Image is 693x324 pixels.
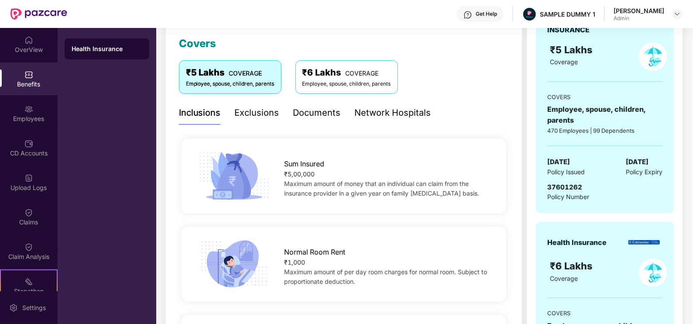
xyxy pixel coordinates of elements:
[284,258,491,267] div: ₹1,000
[463,10,472,19] img: svg+xml;base64,PHN2ZyBpZD0iSGVscC0zMngzMiIgeG1sbnM9Imh0dHA6Ly93d3cudzMub3JnLzIwMDAvc3ZnIiB3aWR0aD...
[547,237,607,248] div: Health Insurance
[547,126,662,135] div: 470 Employees | 99 Dependents
[284,159,324,169] span: Sum Insured
[476,10,497,17] div: Get Help
[229,69,262,77] span: COVERAGE
[10,8,67,20] img: New Pazcare Logo
[293,106,341,120] div: Documents
[547,104,662,126] div: Employee, spouse, children, parents
[24,174,33,183] img: svg+xml;base64,PHN2ZyBpZD0iVXBsb2FkX0xvZ3MiIGRhdGEtbmFtZT0iVXBsb2FkIExvZ3MiIHhtbG5zPSJodHRwOi8vd3...
[72,45,142,53] div: Health Insurance
[639,259,667,287] img: policyIcon
[550,275,578,282] span: Coverage
[628,240,659,245] img: insurerLogo
[186,80,274,88] div: Employee, spouse, children, parents
[284,180,479,197] span: Maximum amount of money that an individual can claim from the insurance provider in a given year ...
[196,238,272,291] img: icon
[24,36,33,45] img: svg+xml;base64,PHN2ZyBpZD0iSG9tZSIgeG1sbnM9Imh0dHA6Ly93d3cudzMub3JnLzIwMDAvc3ZnIiB3aWR0aD0iMjAiIG...
[626,167,662,177] span: Policy Expiry
[639,42,667,71] img: policyIcon
[24,70,33,79] img: svg+xml;base64,PHN2ZyBpZD0iQmVuZWZpdHMiIHhtbG5zPSJodHRwOi8vd3d3LnczLm9yZy8yMDAwL3N2ZyIgd2lkdGg9Ij...
[626,157,648,167] span: [DATE]
[186,66,274,79] div: ₹5 Lakhs
[547,183,582,191] span: 37601262
[284,268,487,285] span: Maximum amount of per day room charges for normal room. Subject to proportionate deduction.
[547,193,589,200] span: Policy Number
[179,37,216,50] span: Covers
[547,167,585,177] span: Policy Issued
[355,106,431,120] div: Network Hospitals
[24,277,33,286] img: svg+xml;base64,PHN2ZyB4bWxucz0iaHR0cDovL3d3dy53My5vcmcvMjAwMC9zdmciIHdpZHRoPSIyMSIgaGVpZ2h0PSIyMC...
[523,8,536,21] img: Pazcare_Alternative_logo-01-01.png
[284,169,491,179] div: ₹5,00,000
[9,303,18,312] img: svg+xml;base64,PHN2ZyBpZD0iU2V0dGluZy0yMHgyMCIgeG1sbnM9Imh0dHA6Ly93d3cudzMub3JnLzIwMDAvc3ZnIiB3aW...
[550,58,578,65] span: Coverage
[235,106,279,120] div: Exclusions
[24,243,33,252] img: svg+xml;base64,PHN2ZyBpZD0iQ2xhaW0iIHhtbG5zPSJodHRwOi8vd3d3LnczLm9yZy8yMDAwL3N2ZyIgd2lkdGg9IjIwIi...
[547,93,662,101] div: COVERS
[284,247,345,258] span: Normal Room Rent
[614,7,664,15] div: [PERSON_NAME]
[20,303,48,312] div: Settings
[196,149,272,203] img: icon
[302,80,391,88] div: Employee, spouse, children, parents
[540,10,595,18] div: SAMPLE DUMMY 1
[550,260,595,272] span: ₹6 Lakhs
[614,15,664,22] div: Admin
[24,105,33,114] img: svg+xml;base64,PHN2ZyBpZD0iRW1wbG95ZWVzIiB4bWxucz0iaHR0cDovL3d3dy53My5vcmcvMjAwMC9zdmciIHdpZHRoPS...
[346,69,379,77] span: COVERAGE
[547,157,570,167] span: [DATE]
[547,309,662,317] div: COVERS
[1,287,57,296] div: Stepathon
[302,66,391,79] div: ₹6 Lakhs
[550,44,595,55] span: ₹5 Lakhs
[674,10,681,17] img: svg+xml;base64,PHN2ZyBpZD0iRHJvcGRvd24tMzJ4MzIiIHhtbG5zPSJodHRwOi8vd3d3LnczLm9yZy8yMDAwL3N2ZyIgd2...
[24,139,33,148] img: svg+xml;base64,PHN2ZyBpZD0iQ0RfQWNjb3VudHMiIGRhdGEtbmFtZT0iQ0QgQWNjb3VudHMiIHhtbG5zPSJodHRwOi8vd3...
[24,208,33,217] img: svg+xml;base64,PHN2ZyBpZD0iQ2xhaW0iIHhtbG5zPSJodHRwOi8vd3d3LnczLm9yZy8yMDAwL3N2ZyIgd2lkdGg9IjIwIi...
[179,106,221,120] div: Inclusions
